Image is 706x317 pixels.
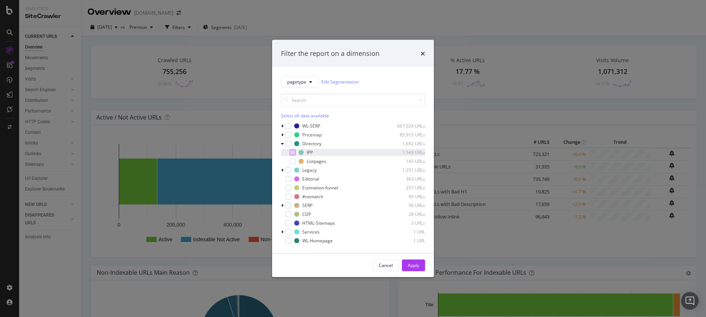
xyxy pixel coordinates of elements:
div: #nomatch [302,193,323,200]
div: Listpages [307,158,326,164]
div: 143 URLs [389,158,425,164]
span: pagetype [287,79,306,85]
div: SERP [302,202,313,209]
div: WL-SERP [302,123,320,129]
div: CDP [302,211,311,217]
div: Estimation-funnel [302,185,338,191]
div: 1 URL [389,238,425,244]
div: modal [272,40,434,277]
div: Filter the report on a dimension [281,49,379,58]
div: Select all data available [281,112,425,118]
div: Pricemap [302,132,322,138]
div: 85,915 URLs [389,132,425,138]
div: 1,549 URLs [389,149,425,156]
div: times [421,49,425,58]
button: Cancel [372,259,399,271]
div: HTML-Sitemaps [302,220,335,226]
div: Cancel [379,262,393,268]
div: 257 URLs [389,185,425,191]
div: IPP [307,149,313,156]
div: 3 URLs [389,220,425,226]
div: 99 URLs [389,193,425,200]
div: 1,692 URLs [389,140,425,147]
div: 667,024 URLs [389,123,425,129]
div: Services [302,229,320,235]
div: 28 URLs [389,211,425,217]
button: Apply [402,259,425,271]
div: 50 URLs [389,202,425,209]
a: Edit Segmentation [321,78,359,86]
div: 1,251 URLs [389,167,425,173]
div: Apply [408,262,419,268]
div: 363 URLs [389,176,425,182]
div: Legacy [302,167,317,173]
div: 1 URL [389,229,425,235]
button: pagetype [281,76,318,88]
div: Directory [302,140,321,147]
input: Search [281,93,425,106]
div: WL-Homepage [302,238,333,244]
div: Editorial [302,176,319,182]
div: Open Intercom Messenger [681,292,699,310]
